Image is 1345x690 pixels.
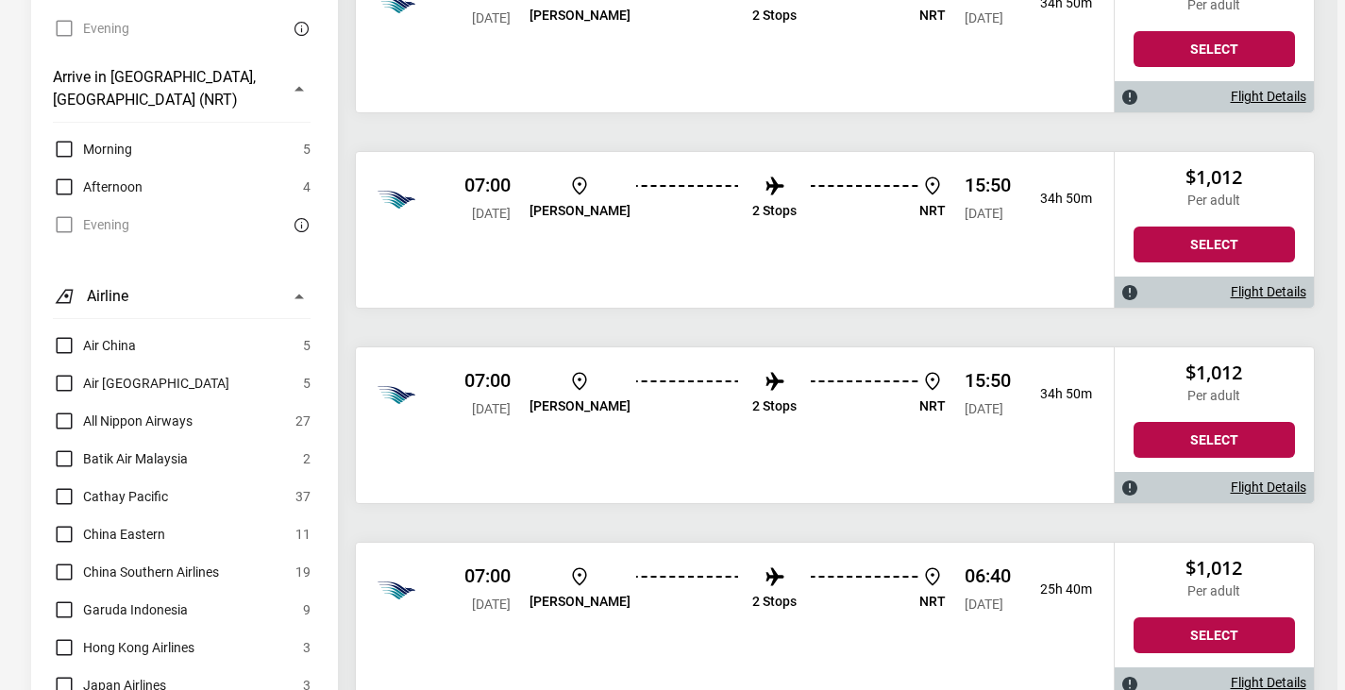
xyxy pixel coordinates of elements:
[464,174,511,196] p: 07:00
[356,347,1114,503] div: Garuda Indonesia 07:00 [DATE] [PERSON_NAME] 2 Stops NRT 15:50 [DATE] 34h 50m
[1134,227,1295,262] button: Select
[1134,583,1295,599] p: Per adult
[1026,581,1092,597] p: 25h 40m
[295,485,311,508] span: 37
[472,10,511,25] span: [DATE]
[1231,284,1306,300] a: Flight Details
[87,285,128,308] h3: Airline
[1115,472,1314,503] div: Flight Details
[295,523,311,546] span: 11
[919,8,946,24] p: NRT
[303,176,311,198] span: 4
[83,561,219,583] span: China Southern Airlines
[83,410,193,432] span: All Nippon Airways
[295,410,311,432] span: 27
[83,176,143,198] span: Afternoon
[53,176,143,198] label: Afternoon
[919,203,946,219] p: NRT
[83,372,229,395] span: Air [GEOGRAPHIC_DATA]
[83,636,194,659] span: Hong Kong Airlines
[53,334,136,357] label: Air China
[464,564,511,587] p: 07:00
[919,594,946,610] p: NRT
[53,598,188,621] label: Garuda Indonesia
[83,523,165,546] span: China Eastern
[83,334,136,357] span: Air China
[1134,422,1295,458] button: Select
[472,597,511,612] span: [DATE]
[530,398,630,414] p: [PERSON_NAME]
[53,274,311,319] button: Airline
[1134,617,1295,653] button: Select
[83,598,188,621] span: Garuda Indonesia
[53,410,193,432] label: All Nippon Airways
[1134,193,1295,209] p: Per adult
[530,594,630,610] p: [PERSON_NAME]
[965,206,1003,221] span: [DATE]
[53,636,194,659] label: Hong Kong Airlines
[965,174,1011,196] p: 15:50
[1231,89,1306,105] a: Flight Details
[1026,191,1092,207] p: 34h 50m
[1134,388,1295,404] p: Per adult
[1134,362,1295,384] h2: $1,012
[1231,480,1306,496] a: Flight Details
[965,369,1011,392] p: 15:50
[356,152,1114,308] div: Garuda Indonesia 07:00 [DATE] [PERSON_NAME] 2 Stops NRT 15:50 [DATE] 34h 50m
[965,10,1003,25] span: [DATE]
[1134,166,1295,189] h2: $1,012
[752,594,797,610] p: 2 Stops
[303,372,311,395] span: 5
[1115,81,1314,112] div: Flight Details
[288,17,311,40] button: There are currently no flights matching this search criteria. Try removing some search filters.
[53,485,168,508] label: Cathay Pacific
[303,636,311,659] span: 3
[965,401,1003,416] span: [DATE]
[530,8,630,24] p: [PERSON_NAME]
[1134,557,1295,580] h2: $1,012
[1115,277,1314,308] div: Flight Details
[288,213,311,236] button: There are currently no flights matching this search criteria. Try removing some search filters.
[472,206,511,221] span: [DATE]
[752,203,797,219] p: 2 Stops
[464,369,511,392] p: 07:00
[83,447,188,470] span: Batik Air Malaysia
[303,447,311,470] span: 2
[303,598,311,621] span: 9
[53,372,229,395] label: Air New Zealand
[378,179,415,217] img: Singapore Airlines
[303,138,311,160] span: 5
[53,447,188,470] label: Batik Air Malaysia
[53,561,219,583] label: China Southern Airlines
[1026,386,1092,402] p: 34h 50m
[83,485,168,508] span: Cathay Pacific
[752,398,797,414] p: 2 Stops
[752,8,797,24] p: 2 Stops
[53,138,132,160] label: Morning
[919,398,946,414] p: NRT
[378,570,415,608] img: Hong Kong Airlines
[53,523,165,546] label: China Eastern
[295,561,311,583] span: 19
[965,564,1011,587] p: 06:40
[303,334,311,357] span: 5
[965,597,1003,612] span: [DATE]
[53,55,311,123] button: Arrive in [GEOGRAPHIC_DATA], [GEOGRAPHIC_DATA] (NRT)
[83,138,132,160] span: Morning
[378,375,415,412] img: Hong Kong Airlines
[472,401,511,416] span: [DATE]
[1134,31,1295,67] button: Select
[53,66,277,111] h3: Arrive in [GEOGRAPHIC_DATA], [GEOGRAPHIC_DATA] (NRT)
[530,203,630,219] p: [PERSON_NAME]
